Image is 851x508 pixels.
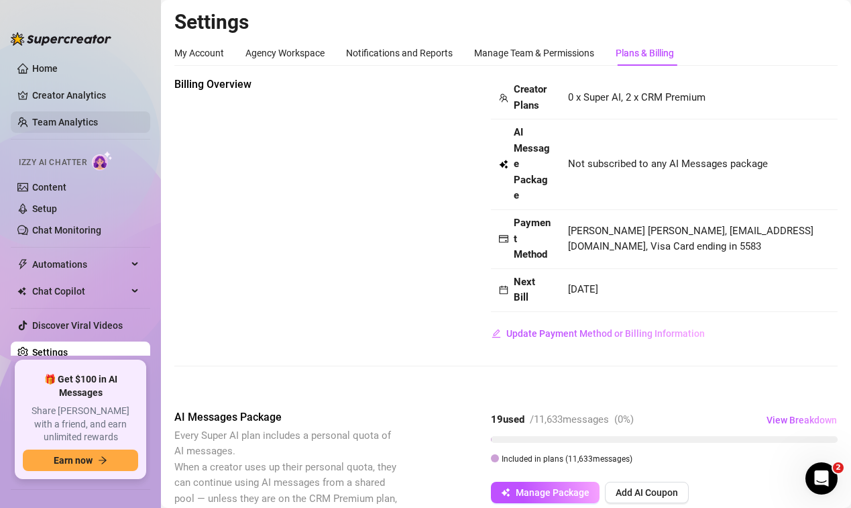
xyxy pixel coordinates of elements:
div: Agency Workspace [245,46,325,60]
span: Update Payment Method or Billing Information [506,328,705,339]
div: Notifications and Reports [346,46,453,60]
span: arrow-right [98,456,107,465]
span: AI Messages Package [174,409,400,425]
div: Plans & Billing [616,46,674,60]
span: Automations [32,254,127,275]
span: Izzy AI Chatter [19,156,87,169]
span: Included in plans ( 11,633 messages) [502,454,632,464]
span: ( 0 %) [614,413,634,425]
iframe: Intercom live chat [805,462,838,495]
span: View Breakdown [767,415,837,425]
span: Chat Copilot [32,281,127,302]
span: Manage Package [516,487,589,498]
span: 0 x Super AI, 2 x CRM Premium [568,91,705,103]
button: Update Payment Method or Billing Information [491,323,705,344]
strong: Next Bill [514,276,535,304]
img: Chat Copilot [17,287,26,296]
strong: AI Message Package [514,126,550,201]
strong: Creator Plans [514,83,547,111]
span: 2 [833,462,844,473]
button: Add AI Coupon [605,482,689,503]
span: [PERSON_NAME] [PERSON_NAME], [EMAIL_ADDRESS][DOMAIN_NAME], Visa Card ending in 5583 [568,225,813,253]
strong: Payment Method [514,217,551,260]
span: team [499,93,508,103]
button: Manage Package [491,482,600,503]
img: AI Chatter [92,151,113,170]
span: Add AI Coupon [616,487,678,498]
strong: 19 used [491,413,524,425]
button: Earn nowarrow-right [23,450,138,471]
img: logo-BBDzfeDw.svg [11,32,111,46]
span: Billing Overview [174,77,400,93]
span: [DATE] [568,283,598,295]
a: Creator Analytics [32,85,139,106]
a: Team Analytics [32,117,98,128]
a: Discover Viral Videos [32,320,123,331]
span: calendar [499,285,508,295]
span: / 11,633 messages [530,413,609,425]
a: Content [32,182,66,193]
span: Earn now [54,455,93,466]
span: thunderbolt [17,259,28,270]
a: Home [32,63,58,74]
span: credit-card [499,234,508,244]
a: Settings [32,347,68,358]
div: Manage Team & Permissions [474,46,594,60]
span: Share [PERSON_NAME] with a friend, and earn unlimited rewards [23,405,138,444]
span: Not subscribed to any AI Messages package [568,156,768,172]
button: View Breakdown [766,409,838,431]
div: My Account [174,46,224,60]
span: 🎁 Get $100 in AI Messages [23,373,138,399]
span: edit [492,329,501,338]
a: Setup [32,203,57,214]
a: Chat Monitoring [32,225,101,236]
h2: Settings [174,9,838,35]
